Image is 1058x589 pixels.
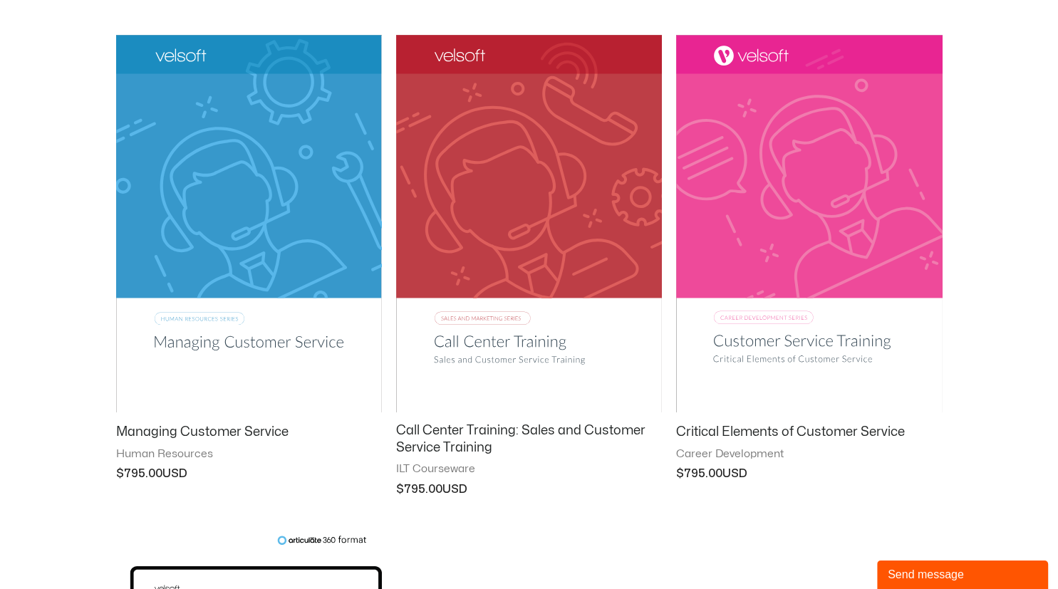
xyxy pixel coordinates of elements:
[676,424,942,440] h2: Critical Elements of Customer Service
[116,35,382,412] img: Managing Customer Service
[396,462,662,476] span: ILT Courseware
[396,484,404,495] span: $
[116,424,382,440] h2: Managing Customer Service
[396,484,442,495] bdi: 795.00
[116,447,382,462] span: Human Resources
[396,35,662,412] img: Call Center Training: Sales and Customer Service Training
[676,424,942,447] a: Critical Elements of Customer Service
[116,424,382,447] a: Managing Customer Service
[396,422,662,456] h2: Call Center Training: Sales and Customer Service Training
[676,447,942,462] span: Career Development
[116,468,162,479] bdi: 795.00
[877,558,1051,589] iframe: chat widget
[396,422,662,462] a: Call Center Training: Sales and Customer Service Training
[676,468,684,479] span: $
[116,468,124,479] span: $
[676,468,722,479] bdi: 795.00
[676,35,942,412] img: Critical Elements of Customer Service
